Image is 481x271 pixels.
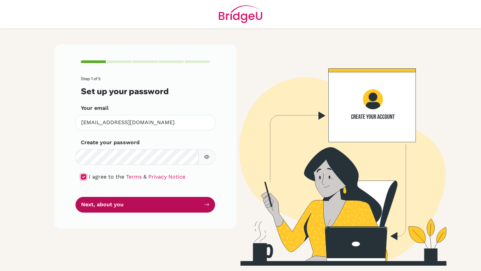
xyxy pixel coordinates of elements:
span: Step 1 of 5 [81,76,101,81]
h3: Set up your password [81,86,210,96]
span: & [143,174,147,180]
button: Next, about you [75,197,215,213]
a: Privacy Notice [148,174,185,180]
input: Insert your email* [75,115,215,130]
a: Terms [126,174,142,180]
label: Create your password [81,139,140,147]
span: I agree to the [89,174,124,180]
label: Your email [81,104,109,112]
